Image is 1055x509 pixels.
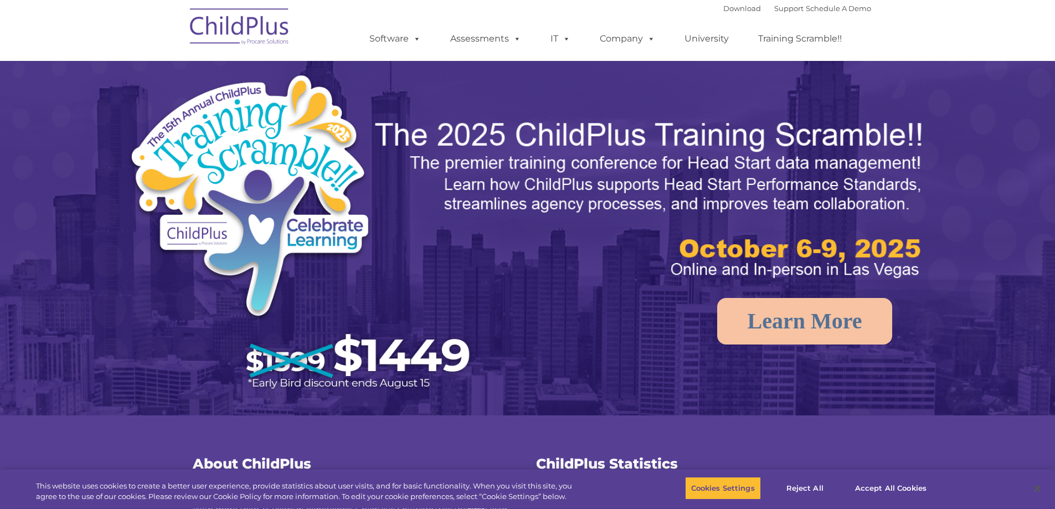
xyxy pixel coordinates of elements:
[673,28,740,50] a: University
[439,28,532,50] a: Assessments
[723,4,761,13] a: Download
[774,4,804,13] a: Support
[717,298,893,345] a: Learn More
[806,4,871,13] a: Schedule A Demo
[184,1,295,56] img: ChildPlus by Procare Solutions
[849,477,933,500] button: Accept All Cookies
[539,28,581,50] a: IT
[536,455,678,472] span: ChildPlus Statistics
[723,4,871,13] font: |
[1025,476,1049,501] button: Close
[589,28,666,50] a: Company
[193,455,311,472] span: About ChildPlus
[685,477,761,500] button: Cookies Settings
[358,28,432,50] a: Software
[770,477,840,500] button: Reject All
[747,28,853,50] a: Training Scramble!!
[36,481,580,502] div: This website uses cookies to create a better user experience, provide statistics about user visit...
